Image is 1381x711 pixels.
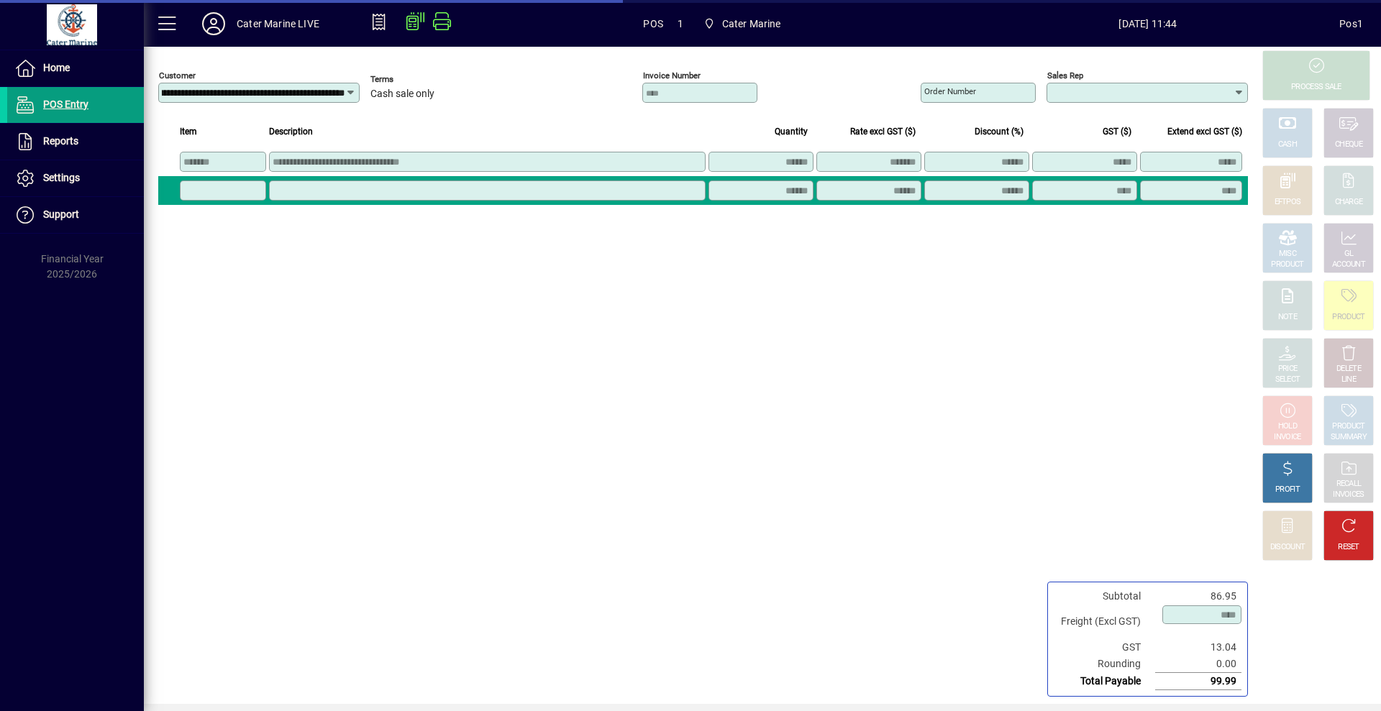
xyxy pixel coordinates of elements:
div: SELECT [1275,375,1300,385]
td: 0.00 [1155,656,1241,673]
td: GST [1054,639,1155,656]
td: Freight (Excl GST) [1054,605,1155,639]
span: Rate excl GST ($) [850,124,916,139]
div: CHEQUE [1335,139,1362,150]
div: PROFIT [1275,485,1300,495]
div: NOTE [1278,312,1297,323]
div: Pos1 [1339,12,1363,35]
div: GL [1344,249,1354,260]
a: Support [7,197,144,233]
span: Settings [43,172,80,183]
div: RECALL [1336,479,1362,490]
a: Home [7,50,144,86]
div: DISCOUNT [1270,542,1305,553]
a: Settings [7,160,144,196]
td: 13.04 [1155,639,1241,656]
span: Cater Marine [698,11,787,37]
div: SUMMARY [1331,432,1367,443]
span: Discount (%) [975,124,1024,139]
span: 1 [678,12,683,35]
a: Reports [7,124,144,160]
div: PROCESS SALE [1291,82,1341,93]
div: DELETE [1336,364,1361,375]
td: Total Payable [1054,673,1155,690]
mat-label: Customer [159,70,196,81]
div: INVOICE [1274,432,1300,443]
td: Rounding [1054,656,1155,673]
mat-label: Order number [924,86,976,96]
span: Cater Marine [722,12,781,35]
span: Extend excl GST ($) [1167,124,1242,139]
span: Support [43,208,79,220]
div: PRICE [1278,364,1298,375]
div: RESET [1338,542,1359,553]
button: Profile [191,11,237,37]
mat-label: Invoice number [643,70,701,81]
span: Item [180,124,197,139]
div: CASH [1278,139,1297,150]
span: Reports [43,135,78,147]
div: Cater Marine LIVE [237,12,319,35]
div: PRODUCT [1332,312,1364,323]
div: ACCOUNT [1332,260,1365,270]
td: 99.99 [1155,673,1241,690]
span: Terms [370,75,457,84]
span: POS [643,12,663,35]
td: 86.95 [1155,588,1241,605]
span: Cash sale only [370,88,434,100]
span: Description [269,124,313,139]
div: EFTPOS [1275,197,1301,208]
span: GST ($) [1103,124,1131,139]
div: INVOICES [1333,490,1364,500]
div: MISC [1279,249,1296,260]
mat-label: Sales rep [1047,70,1083,81]
td: Subtotal [1054,588,1155,605]
div: LINE [1341,375,1356,385]
div: CHARGE [1335,197,1363,208]
div: PRODUCT [1332,421,1364,432]
span: Quantity [775,124,808,139]
span: Home [43,62,70,73]
div: HOLD [1278,421,1297,432]
span: [DATE] 11:44 [957,12,1340,35]
div: PRODUCT [1271,260,1303,270]
span: POS Entry [43,98,88,110]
